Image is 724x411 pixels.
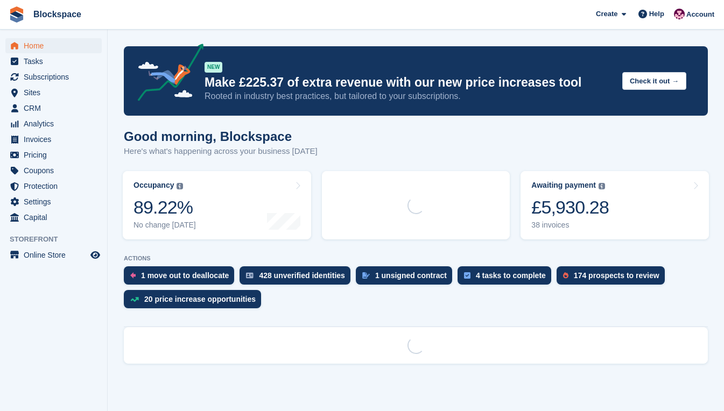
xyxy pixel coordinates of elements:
h1: Good morning, Blockspace [124,129,318,144]
div: NEW [205,62,222,73]
span: Sites [24,85,88,100]
a: menu [5,210,102,225]
img: stora-icon-8386f47178a22dfd0bd8f6a31ec36ba5ce8667c1dd55bd0f319d3a0aa187defe.svg [9,6,25,23]
span: Home [24,38,88,53]
div: 20 price increase opportunities [144,295,256,303]
span: Invoices [24,132,88,147]
a: 1 move out to deallocate [124,266,240,290]
p: Here's what's happening across your business [DATE] [124,145,318,158]
img: contract_signature_icon-13c848040528278c33f63329250d36e43548de30e8caae1d1a13099fd9432cc5.svg [362,272,370,279]
div: Occupancy [133,181,174,190]
span: Analytics [24,116,88,131]
span: Coupons [24,163,88,178]
a: menu [5,85,102,100]
div: 174 prospects to review [574,271,659,280]
a: 174 prospects to review [557,266,670,290]
a: menu [5,163,102,178]
a: 20 price increase opportunities [124,290,266,314]
a: Preview store [89,249,102,261]
img: price_increase_opportunities-93ffe204e8149a01c8c9dc8f82e8f89637d9d84a8eef4429ea346261dce0b2c0.svg [130,297,139,302]
div: 4 tasks to complete [476,271,546,280]
div: 1 move out to deallocate [141,271,229,280]
img: price-adjustments-announcement-icon-8257ccfd72463d97f412b2fc003d46551f7dbcb40ab6d574587a9cd5c0d94... [129,44,204,105]
a: 428 unverified identities [240,266,356,290]
a: 4 tasks to complete [458,266,557,290]
span: Pricing [24,147,88,162]
img: move_outs_to_deallocate_icon-f764333ba52eb49d3ac5e1228854f67142a1ed5810a6f6cc68b1a99e826820c5.svg [130,272,136,279]
img: icon-info-grey-7440780725fd019a000dd9b08b2336e03edf1995a4989e88bcd33f0948082b44.svg [177,183,183,189]
img: Blockspace [674,9,685,19]
span: Subscriptions [24,69,88,84]
img: task-75834270c22a3079a89374b754ae025e5fb1db73e45f91037f5363f120a921f8.svg [464,272,470,279]
a: menu [5,69,102,84]
div: 428 unverified identities [259,271,345,280]
span: Capital [24,210,88,225]
a: menu [5,38,102,53]
img: verify_identity-adf6edd0f0f0b5bbfe63781bf79b02c33cf7c696d77639b501bdc392416b5a36.svg [246,272,254,279]
span: Settings [24,194,88,209]
div: 38 invoices [531,221,609,230]
span: Tasks [24,54,88,69]
p: ACTIONS [124,255,708,262]
a: menu [5,54,102,69]
img: icon-info-grey-7440780725fd019a000dd9b08b2336e03edf1995a4989e88bcd33f0948082b44.svg [599,183,605,189]
button: Check it out → [622,72,686,90]
div: £5,930.28 [531,196,609,218]
a: 1 unsigned contract [356,266,458,290]
a: Blockspace [29,5,86,23]
div: 89.22% [133,196,196,218]
a: menu [5,116,102,131]
a: menu [5,179,102,194]
a: menu [5,132,102,147]
p: Make £225.37 of extra revenue with our new price increases tool [205,75,614,90]
span: Create [596,9,617,19]
a: Awaiting payment £5,930.28 38 invoices [521,171,709,239]
div: No change [DATE] [133,221,196,230]
img: prospect-51fa495bee0391a8d652442698ab0144808aea92771e9ea1ae160a38d050c398.svg [563,272,568,279]
a: menu [5,194,102,209]
div: 1 unsigned contract [375,271,447,280]
span: Help [649,9,664,19]
a: menu [5,101,102,116]
span: Protection [24,179,88,194]
a: menu [5,147,102,162]
span: CRM [24,101,88,116]
span: Account [686,9,714,20]
a: Occupancy 89.22% No change [DATE] [123,171,311,239]
div: Awaiting payment [531,181,596,190]
span: Online Store [24,247,88,263]
a: menu [5,247,102,263]
span: Storefront [10,234,107,245]
p: Rooted in industry best practices, but tailored to your subscriptions. [205,90,614,102]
